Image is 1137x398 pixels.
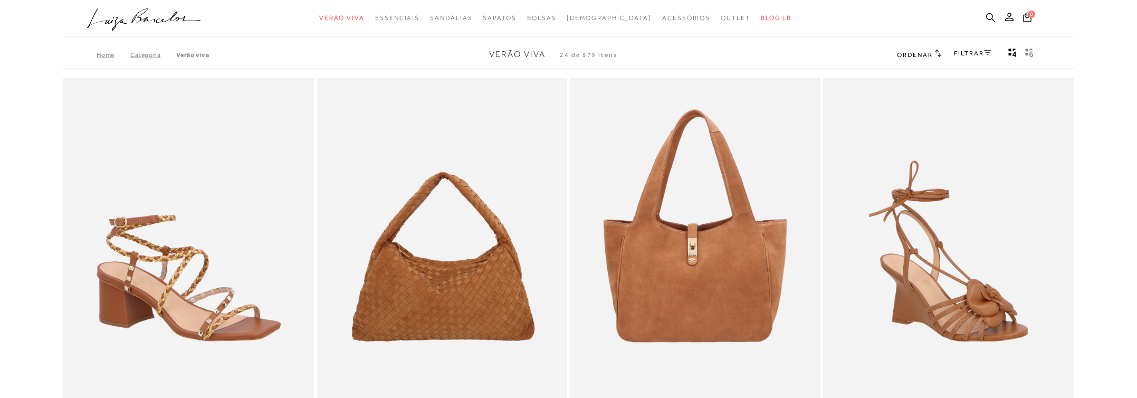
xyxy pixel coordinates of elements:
span: Acessórios [662,14,710,22]
button: 0 [1020,12,1035,26]
a: noSubCategoriesText [483,8,516,28]
a: noSubCategoriesText [527,8,557,28]
span: 24 de 579 itens [560,51,618,59]
span: 0 [1028,11,1035,18]
span: Bolsas [527,14,557,22]
span: BLOG LB [761,14,791,22]
a: noSubCategoriesText [375,8,419,28]
a: Verão Viva [176,51,209,59]
span: Outlet [721,14,750,22]
span: Sandálias [430,14,472,22]
a: Categoria [130,51,176,59]
span: Ordenar [897,51,933,59]
a: FILTRAR [954,50,991,57]
a: noSubCategoriesText [319,8,365,28]
button: gridText6Desc [1022,48,1037,61]
a: noSubCategoriesText [721,8,750,28]
a: noSubCategoriesText [567,8,652,28]
button: Mostrar 4 produtos por linha [1005,48,1020,61]
a: noSubCategoriesText [662,8,710,28]
span: Essenciais [375,14,419,22]
span: Verão Viva [489,50,546,59]
span: Verão Viva [319,14,365,22]
span: Sapatos [483,14,516,22]
a: Home [97,51,130,59]
a: noSubCategoriesText [430,8,472,28]
span: [DEMOGRAPHIC_DATA] [567,14,652,22]
a: BLOG LB [761,8,791,28]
